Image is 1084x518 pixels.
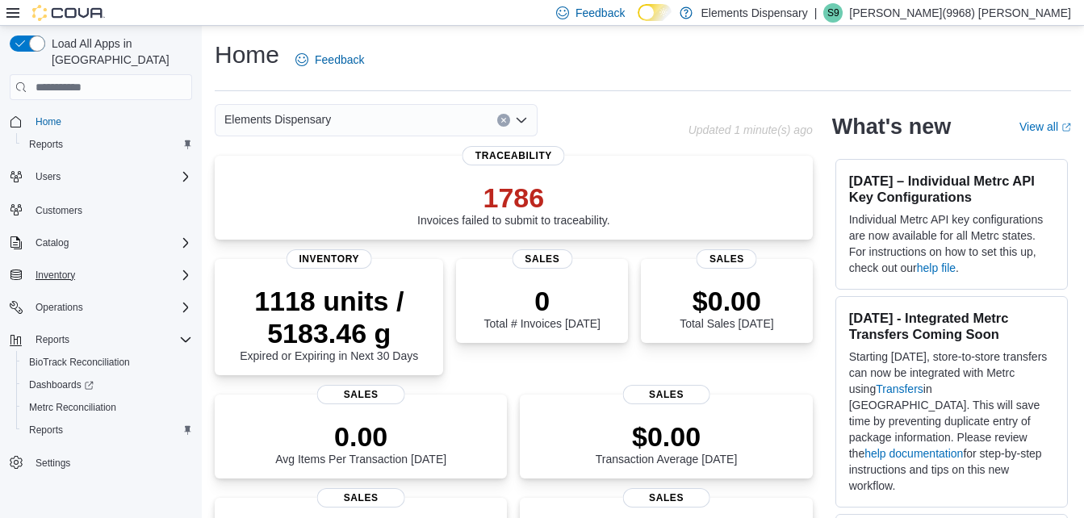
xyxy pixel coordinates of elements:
button: Reports [16,133,199,156]
div: Total # Invoices [DATE] [484,285,601,330]
p: 1118 units / 5183.46 g [228,285,430,349]
nav: Complex example [10,103,192,516]
button: Operations [29,298,90,317]
a: Dashboards [16,374,199,396]
span: Settings [36,457,70,470]
p: 0 [484,285,601,317]
span: Reports [36,333,69,346]
p: | [814,3,818,23]
span: Sales [317,488,405,508]
button: Customers [3,198,199,221]
div: Sarah(9968) Yannucci [823,3,843,23]
button: Catalog [29,233,75,253]
a: Feedback [289,44,370,76]
span: Settings [29,453,192,473]
button: Reports [3,328,199,351]
span: Operations [29,298,192,317]
span: Customers [29,199,192,219]
span: Reports [29,424,63,437]
a: help file [917,261,956,274]
span: Elements Dispensary [224,110,331,129]
span: Metrc Reconciliation [23,398,192,417]
span: Users [29,167,192,186]
span: Customers [36,204,82,217]
span: Inventory [286,249,372,269]
h2: What's new [832,114,951,140]
a: Customers [29,201,89,220]
button: Reports [16,419,199,441]
span: Catalog [29,233,192,253]
span: Reports [29,138,63,151]
h3: [DATE] – Individual Metrc API Key Configurations [849,173,1054,205]
p: $0.00 [680,285,773,317]
svg: External link [1061,123,1071,132]
button: Users [29,167,67,186]
span: Feedback [575,5,625,21]
button: Home [3,110,199,133]
a: BioTrack Reconciliation [23,353,136,372]
span: Sales [622,385,710,404]
p: $0.00 [596,420,738,453]
p: Updated 1 minute(s) ago [688,123,813,136]
p: 0.00 [275,420,446,453]
span: Home [36,115,61,128]
span: Home [29,111,192,132]
a: View allExternal link [1019,120,1071,133]
span: Inventory [36,269,75,282]
span: Feedback [315,52,364,68]
span: Inventory [29,265,192,285]
span: BioTrack Reconciliation [23,353,192,372]
button: Metrc Reconciliation [16,396,199,419]
span: Traceability [462,146,565,165]
span: Reports [23,420,192,440]
span: Sales [697,249,757,269]
button: Operations [3,296,199,319]
span: Dashboards [29,378,94,391]
div: Expired or Expiring in Next 30 Days [228,285,430,362]
span: Sales [622,488,710,508]
div: Invoices failed to submit to traceability. [417,182,610,227]
a: Transfers [876,382,923,395]
span: Operations [36,301,83,314]
button: Users [3,165,199,188]
span: Load All Apps in [GEOGRAPHIC_DATA] [45,36,192,68]
button: Open list of options [515,114,528,127]
a: Reports [23,420,69,440]
a: Reports [23,135,69,154]
p: [PERSON_NAME](9968) [PERSON_NAME] [849,3,1071,23]
span: Sales [512,249,572,269]
p: Starting [DATE], store-to-store transfers can now be integrated with Metrc using in [GEOGRAPHIC_D... [849,349,1054,494]
div: Avg Items Per Transaction [DATE] [275,420,446,466]
div: Total Sales [DATE] [680,285,773,330]
img: Cova [32,5,105,21]
button: Inventory [29,265,82,285]
a: Home [29,112,68,132]
p: Elements Dispensary [701,3,807,23]
button: Settings [3,451,199,474]
input: Dark Mode [638,4,672,21]
h3: [DATE] - Integrated Metrc Transfers Coming Soon [849,310,1054,342]
span: Dashboards [23,375,192,395]
button: Inventory [3,264,199,286]
span: Reports [29,330,192,349]
a: Metrc Reconciliation [23,398,123,417]
button: Catalog [3,232,199,254]
span: Metrc Reconciliation [29,401,116,414]
p: 1786 [417,182,610,214]
a: Settings [29,453,77,473]
span: Reports [23,135,192,154]
h1: Home [215,39,279,71]
a: Dashboards [23,375,100,395]
span: Users [36,170,61,183]
button: Reports [29,330,76,349]
p: Individual Metrc API key configurations are now available for all Metrc states. For instructions ... [849,211,1054,276]
span: Catalog [36,236,69,249]
span: S9 [827,3,839,23]
span: BioTrack Reconciliation [29,356,130,369]
a: help documentation [864,447,963,460]
span: Dark Mode [638,21,638,22]
button: Clear input [497,114,510,127]
span: Sales [317,385,405,404]
button: BioTrack Reconciliation [16,351,199,374]
div: Transaction Average [DATE] [596,420,738,466]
